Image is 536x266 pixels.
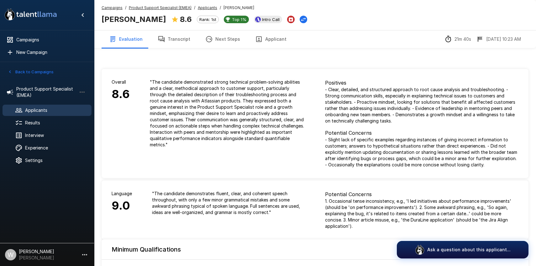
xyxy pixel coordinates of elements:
[397,241,528,258] button: Ask a question about this applicant...
[325,129,518,137] p: Potential Concerns
[287,16,295,23] button: Archive Applicant
[248,30,294,48] button: Applicant
[325,86,518,124] p: - Clear, detailed, and structured approach to root cause analysis and troubleshooting. - Strong c...
[415,245,425,255] img: logo_glasses@2x.png
[102,15,166,24] b: [PERSON_NAME]
[325,190,518,198] p: Potential Concerns
[260,17,282,22] span: Intro Call
[150,30,198,48] button: Transcript
[455,36,471,42] p: 21m 40s
[325,198,518,229] p: 1. Occasional tense inconsistency, e.g., 'I led initiatives about performance improvements' (shou...
[152,190,305,216] p: " The candidate demonstrates fluent, clear, and coherent speech throughout, with only a few minor...
[197,17,218,22] span: Rank: 1st
[325,137,518,168] p: - Slight lack of specific examples regarding instances of giving incorrect information to custome...
[486,36,521,42] p: [DATE] 10:23 AM
[112,197,132,215] h6: 9.0
[112,79,130,85] p: Overall
[229,17,249,22] span: Top 1%
[254,16,282,23] div: View profile in Ashby
[150,79,305,148] p: " The candidate demonstrated strong technical problem-solving abilities and a clear, methodical a...
[112,85,130,103] h6: 8.6
[300,16,307,23] button: Change Stage
[198,30,248,48] button: Next Steps
[427,247,511,253] p: Ask a question about this applicant...
[255,17,261,22] img: ashbyhq_logo.jpeg
[476,35,521,43] div: The date and time when the interview was completed
[112,190,132,197] p: Language
[102,30,150,48] button: Evaluation
[325,79,518,86] p: Positives
[112,244,181,254] h6: Minimum Qualifications
[444,35,471,43] div: The time between starting and completing the interview
[180,15,192,24] b: 8.6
